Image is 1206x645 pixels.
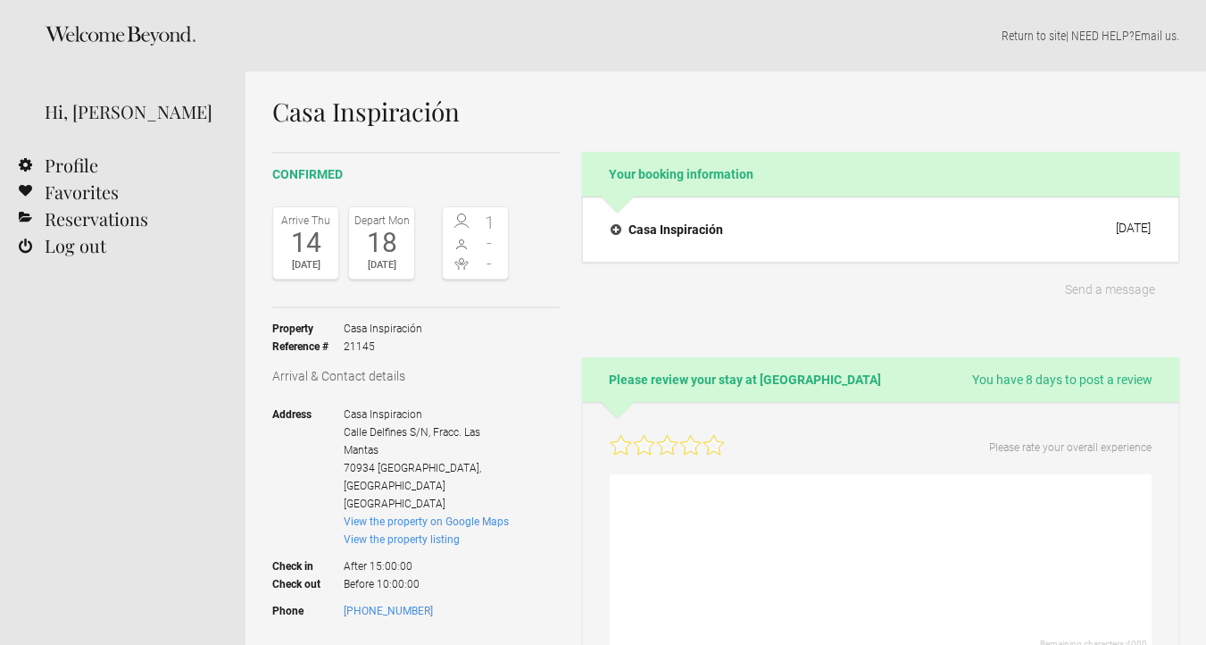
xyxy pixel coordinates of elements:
[272,27,1179,45] p: | NEED HELP? .
[344,549,509,575] span: After 15:00:00
[344,338,422,356] span: 21145
[1116,221,1151,235] div: [DATE]
[476,234,504,252] span: -
[344,533,460,546] a: View the property listing
[272,549,344,575] strong: Check in
[272,98,1179,125] h1: Casa Inspiración
[476,214,504,231] span: 1
[972,371,1152,389] span: You have 8 days to post a review
[344,498,445,510] span: [GEOGRAPHIC_DATA]
[353,212,410,230] div: Depart Mon
[278,230,334,256] div: 14
[278,212,334,230] div: Arrive Thu
[272,575,344,593] strong: Check out
[272,165,560,184] h2: confirmed
[582,357,1179,402] h2: Please review your stay at [GEOGRAPHIC_DATA]
[611,221,723,239] h4: Casa Inspiración
[378,462,479,474] span: [GEOGRAPHIC_DATA]
[1135,29,1177,43] a: Email us
[272,320,344,338] strong: Property
[272,338,344,356] strong: Reference #
[278,256,334,274] div: [DATE]
[1041,272,1179,307] button: Send a message
[582,152,1179,197] h2: Your booking information
[45,98,219,125] div: Hi, [PERSON_NAME]
[344,426,480,457] span: Calle Delfines S/N, Fracc. Las Mantas
[344,605,433,617] a: [PHONE_NUMBER]
[344,320,422,338] span: Casa Inspiración
[272,367,560,385] h3: Arrival & Contact details
[344,575,509,593] span: Before 10:00:00
[344,408,481,510] span: ,
[344,408,422,421] span: Casa Inspiracion
[272,406,344,513] strong: Address
[989,439,1152,457] p: Please rate your overall experience
[344,480,445,492] span: [GEOGRAPHIC_DATA]
[353,230,410,256] div: 18
[596,211,1165,248] button: Casa Inspiración [DATE]
[344,515,509,528] a: View the property on Google Maps
[353,256,410,274] div: [DATE]
[272,602,344,620] strong: Phone
[344,462,375,474] span: 70934
[1002,29,1066,43] a: Return to site
[476,255,504,272] span: -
